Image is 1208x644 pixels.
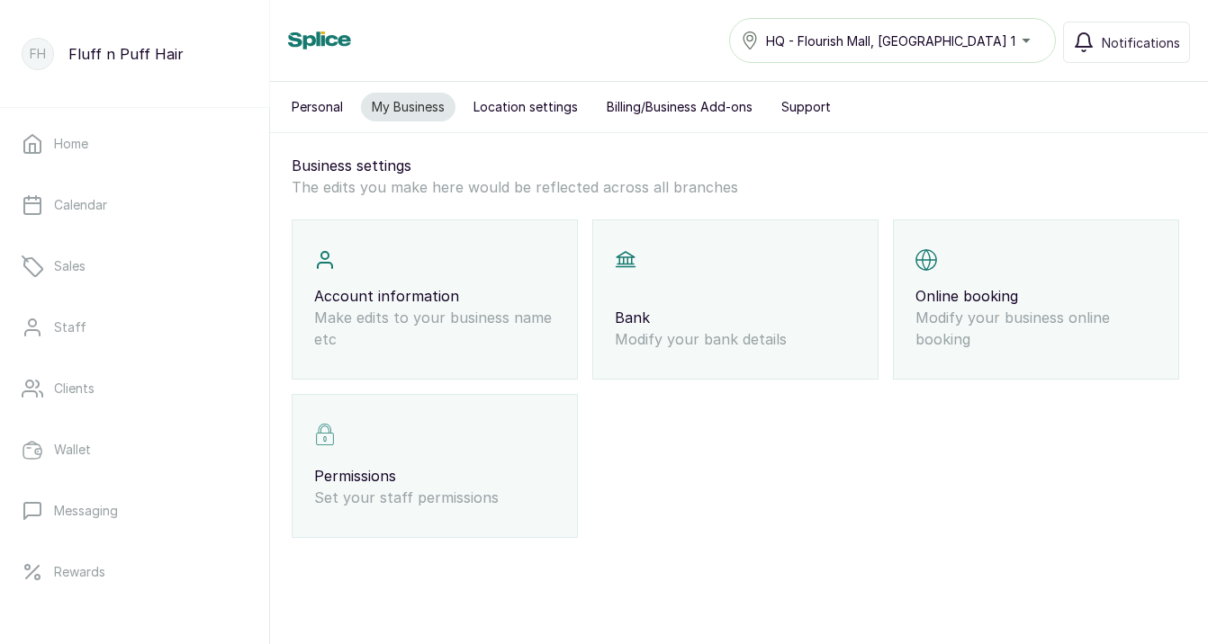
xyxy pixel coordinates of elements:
[14,241,255,291] a: Sales
[68,43,184,65] p: Fluff n Puff Hair
[14,302,255,353] a: Staff
[314,307,555,350] p: Make edits to your business name etc
[14,119,255,169] a: Home
[771,93,842,121] button: Support
[54,563,105,581] p: Rewards
[14,363,255,414] a: Clients
[314,285,555,307] p: Account information
[54,380,95,398] p: Clients
[314,465,555,487] p: Permissions
[54,135,88,153] p: Home
[615,328,856,350] p: Modify your bank details
[361,93,455,121] button: My Business
[1063,22,1190,63] button: Notifications
[14,180,255,230] a: Calendar
[14,486,255,536] a: Messaging
[596,93,763,121] button: Billing/Business Add-ons
[292,176,1186,198] p: The edits you make here would be reflected across all branches
[281,93,354,121] button: Personal
[292,219,578,380] div: Account informationMake edits to your business name etc
[30,45,46,63] p: FH
[592,219,879,380] div: BankModify your bank details
[14,425,255,475] a: Wallet
[729,18,1056,63] button: HQ - Flourish Mall, [GEOGRAPHIC_DATA] 1
[915,285,1157,307] p: Online booking
[54,502,118,520] p: Messaging
[766,31,1015,50] span: HQ - Flourish Mall, [GEOGRAPHIC_DATA] 1
[14,547,255,597] a: Rewards
[292,394,578,538] div: PermissionsSet your staff permissions
[314,487,555,508] p: Set your staff permissions
[915,307,1157,350] p: Modify your business online booking
[54,318,86,336] p: Staff
[1102,33,1180,52] span: Notifications
[54,441,91,459] p: Wallet
[463,93,589,121] button: Location settings
[893,219,1179,380] div: Online bookingModify your business online booking
[615,307,856,328] p: Bank
[54,196,107,214] p: Calendar
[54,257,86,275] p: Sales
[292,155,1186,176] p: Business settings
